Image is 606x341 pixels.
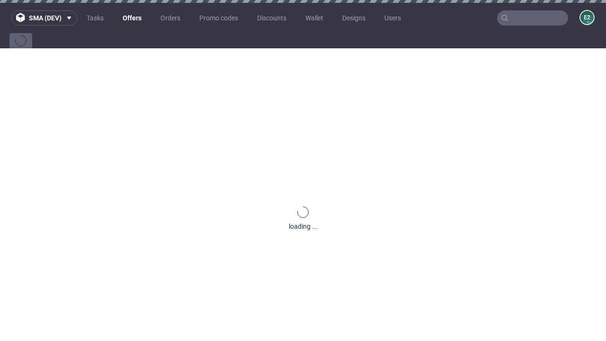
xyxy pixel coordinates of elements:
a: Promo codes [194,10,244,26]
a: Discounts [251,10,292,26]
div: loading ... [289,222,318,231]
a: Orders [155,10,186,26]
button: sma (dev) [11,10,77,26]
a: Users [379,10,407,26]
figcaption: e2 [580,11,594,24]
a: Designs [337,10,371,26]
a: Tasks [81,10,109,26]
a: Offers [117,10,147,26]
span: sma (dev) [29,15,62,21]
a: Wallet [300,10,329,26]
